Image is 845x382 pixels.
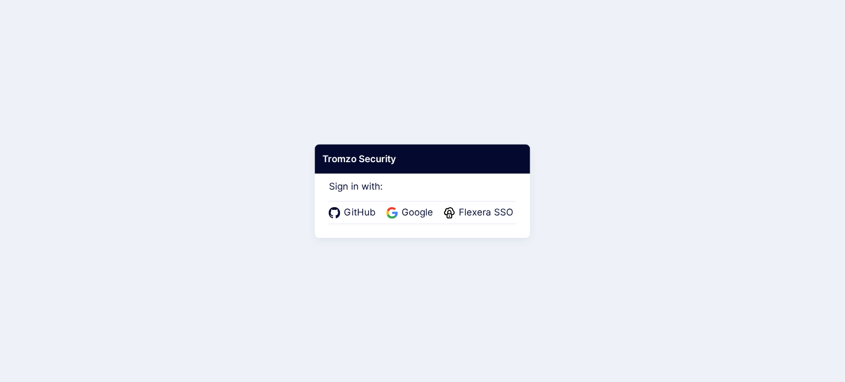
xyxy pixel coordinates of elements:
[329,206,379,220] a: GitHub
[341,206,379,220] span: GitHub
[329,165,517,224] div: Sign in with:
[456,206,517,220] span: Flexera SSO
[398,206,436,220] span: Google
[315,144,530,174] div: Tromzo Security
[444,206,517,220] a: Flexera SSO
[387,206,436,220] a: Google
